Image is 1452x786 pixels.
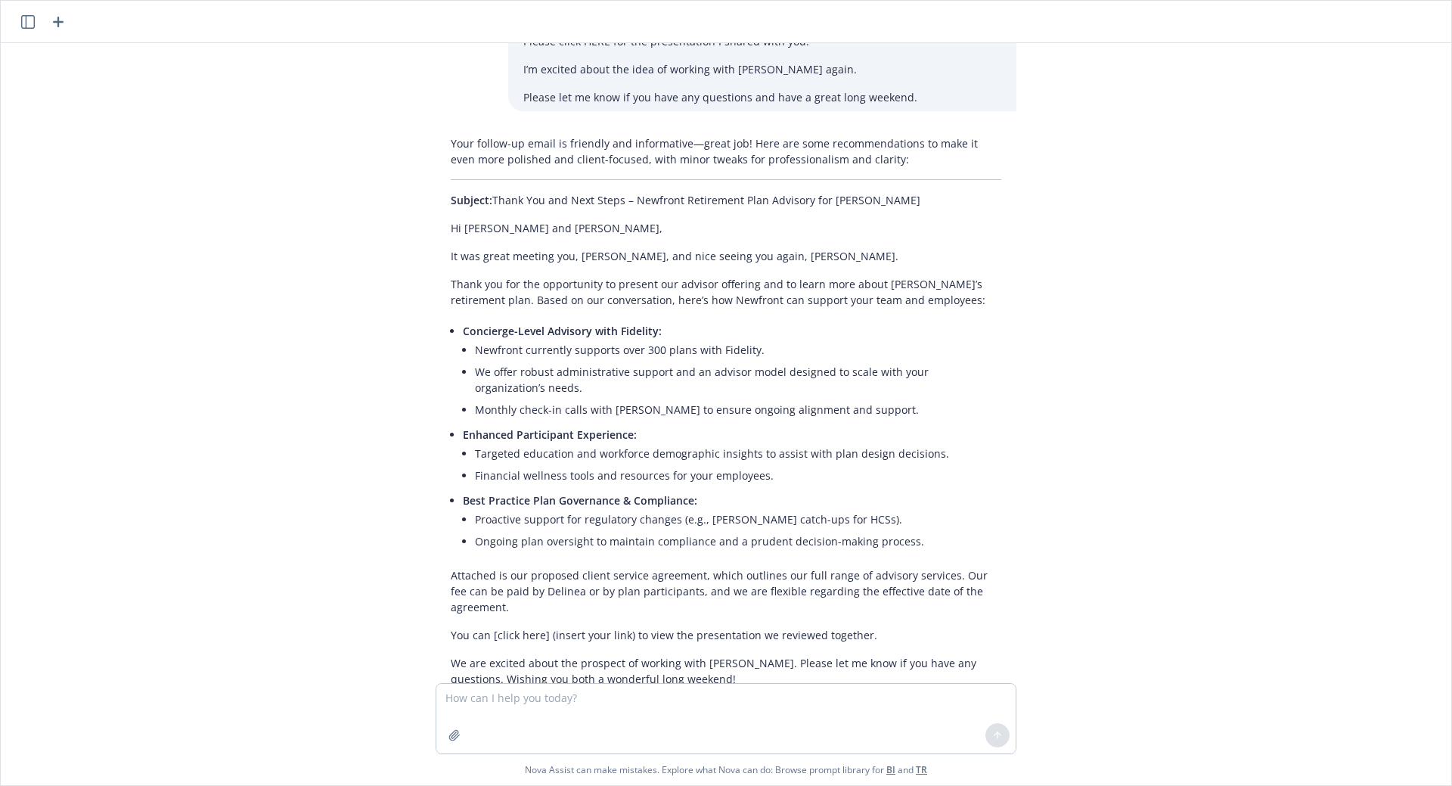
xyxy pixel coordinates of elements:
p: Your follow-up email is friendly and informative—great job! Here are some recommendations to make... [451,135,1001,167]
a: BI [886,763,895,776]
p: Attached is our proposed client service agreement, which outlines our full range of advisory serv... [451,567,1001,615]
li: Targeted education and workforce demographic insights to assist with plan design decisions. [475,443,1001,464]
p: Thank You and Next Steps – Newfront Retirement Plan Advisory for [PERSON_NAME] [451,192,1001,208]
p: It was great meeting you, [PERSON_NAME], and nice seeing you again, [PERSON_NAME]. [451,248,1001,264]
li: Newfront currently supports over 300 plans with Fidelity. [475,339,1001,361]
p: You can [click here] (insert your link) to view the presentation we reviewed together. [451,627,1001,643]
p: Thank you for the opportunity to present our advisor offering and to learn more about [PERSON_NAM... [451,276,1001,308]
li: Financial wellness tools and resources for your employees. [475,464,1001,486]
p: Hi [PERSON_NAME] and [PERSON_NAME], [451,220,1001,236]
li: We offer robust administrative support and an advisor model designed to scale with your organizat... [475,361,1001,399]
span: Subject: [451,193,492,207]
li: Proactive support for regulatory changes (e.g., [PERSON_NAME] catch-ups for HCSs). [475,508,1001,530]
span: Best Practice Plan Governance & Compliance: [463,493,697,508]
a: TR [916,763,927,776]
p: We are excited about the prospect of working with [PERSON_NAME]. Please let me know if you have a... [451,655,1001,687]
li: Monthly check-in calls with [PERSON_NAME] to ensure ongoing alignment and support. [475,399,1001,421]
span: Enhanced Participant Experience: [463,427,637,442]
p: Please let me know if you have any questions and have a great long weekend. [523,89,1001,105]
span: Concierge-Level Advisory with Fidelity: [463,324,662,338]
li: Ongoing plan oversight to maintain compliance and a prudent decision-making process. [475,530,1001,552]
span: Nova Assist can make mistakes. Explore what Nova can do: Browse prompt library for and [7,754,1445,785]
p: I’m excited about the idea of working with [PERSON_NAME] again. [523,61,1001,77]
